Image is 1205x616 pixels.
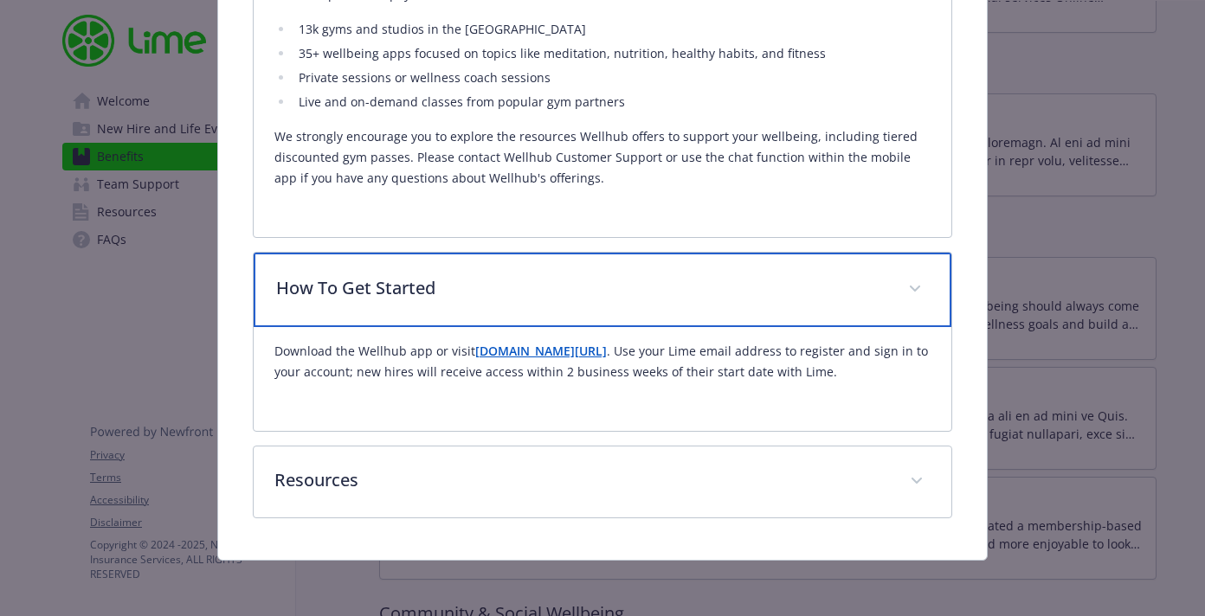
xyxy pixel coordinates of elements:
[274,467,890,493] p: Resources
[293,67,931,88] li: Private sessions or wellness coach sessions
[254,253,952,327] div: How To Get Started
[276,275,888,301] p: How To Get Started
[293,92,931,112] li: Live and on-demand classes from popular gym partners
[293,43,931,64] li: 35+ wellbeing apps focused on topics like meditation, nutrition, healthy habits, and fitness
[475,343,607,359] a: [DOMAIN_NAME][URL]
[293,19,931,40] li: 13k gyms and studios in the [GEOGRAPHIC_DATA]
[254,446,952,517] div: Resources
[274,126,931,189] p: We strongly encourage you to explore the resources Wellhub offers to support your wellbeing, incl...
[254,327,952,431] div: How To Get Started
[274,341,931,382] p: Download the Wellhub app or visit . Use your Lime email address to register and sign in to your a...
